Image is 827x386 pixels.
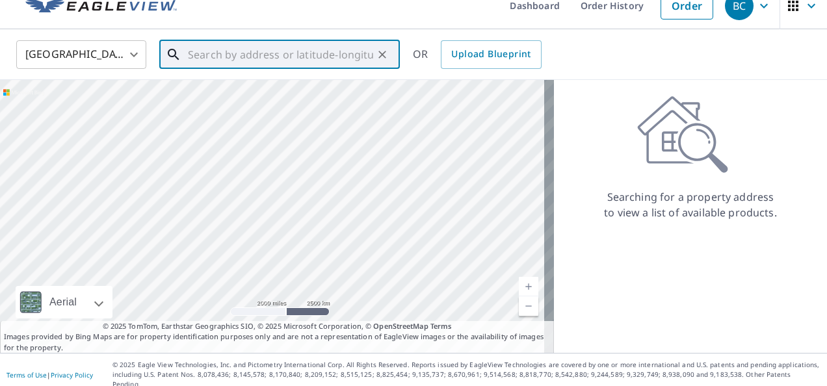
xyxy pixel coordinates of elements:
[519,277,538,296] a: Current Level 2, Zoom In
[16,36,146,73] div: [GEOGRAPHIC_DATA]
[603,189,778,220] p: Searching for a property address to view a list of available products.
[103,321,452,332] span: © 2025 TomTom, Earthstar Geographics SIO, © 2025 Microsoft Corporation, ©
[46,286,81,318] div: Aerial
[451,46,531,62] span: Upload Blueprint
[430,321,452,331] a: Terms
[413,40,542,69] div: OR
[188,36,373,73] input: Search by address or latitude-longitude
[441,40,541,69] a: Upload Blueprint
[373,321,428,331] a: OpenStreetMap
[16,286,112,318] div: Aerial
[373,45,391,64] button: Clear
[7,371,93,379] p: |
[51,370,93,380] a: Privacy Policy
[519,296,538,316] a: Current Level 2, Zoom Out
[7,370,47,380] a: Terms of Use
